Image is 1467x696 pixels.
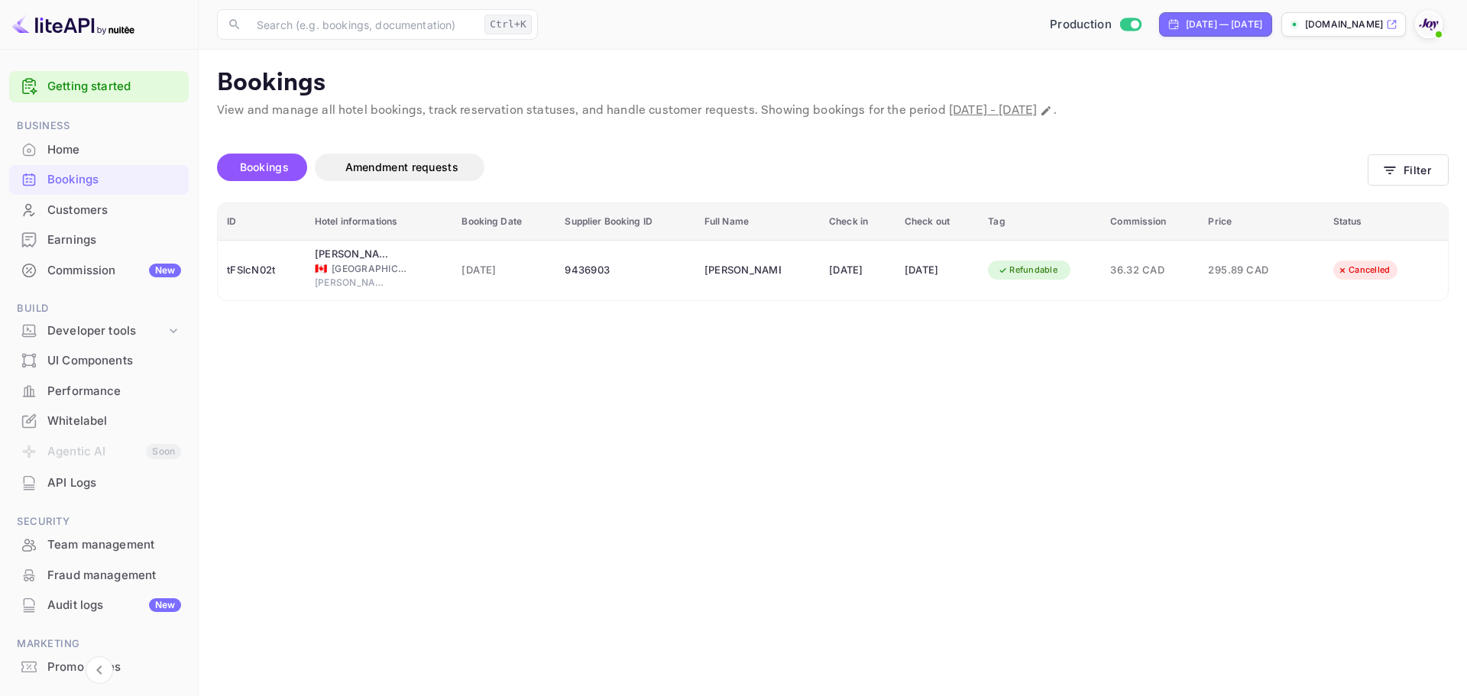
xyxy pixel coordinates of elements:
[227,258,296,283] div: tFSlcN02t
[9,636,189,652] span: Marketing
[47,597,181,614] div: Audit logs
[820,203,895,241] th: Check in
[332,262,408,276] span: [GEOGRAPHIC_DATA]
[315,247,391,262] div: Harrison Beach Hotel
[306,203,453,241] th: Hotel informations
[47,567,181,584] div: Fraud management
[47,141,181,159] div: Home
[47,202,181,219] div: Customers
[149,598,181,612] div: New
[979,203,1101,241] th: Tag
[1417,12,1441,37] img: With Joy
[12,12,134,37] img: LiteAPI logo
[895,203,980,241] th: Check out
[86,656,113,684] button: Collapse navigation
[1199,203,1323,241] th: Price
[9,118,189,134] span: Business
[555,203,695,241] th: Supplier Booking ID
[9,300,189,317] span: Build
[695,203,820,241] th: Full Name
[315,276,391,290] span: [PERSON_NAME][GEOGRAPHIC_DATA]
[461,262,546,279] span: [DATE]
[988,261,1067,280] div: Refundable
[1186,18,1262,31] div: [DATE] — [DATE]
[218,203,306,241] th: ID
[704,258,781,283] div: Telysia Dumont
[1050,16,1112,34] span: Production
[1038,103,1054,118] button: Change date range
[47,383,181,400] div: Performance
[315,264,327,274] span: Canada
[9,513,189,530] span: Security
[47,536,181,554] div: Team management
[47,413,181,430] div: Whitelabel
[452,203,555,241] th: Booking Date
[345,160,458,173] span: Amendment requests
[1368,154,1449,186] button: Filter
[248,9,478,40] input: Search (e.g. bookings, documentation)
[47,474,181,492] div: API Logs
[47,231,181,249] div: Earnings
[149,264,181,277] div: New
[1208,262,1284,279] span: 295.89 CAD
[905,258,970,283] div: [DATE]
[47,171,181,189] div: Bookings
[47,352,181,370] div: UI Components
[565,258,685,283] div: 9436903
[217,154,1368,181] div: account-settings tabs
[1101,203,1199,241] th: Commission
[47,322,166,340] div: Developer tools
[1324,203,1448,241] th: Status
[47,659,181,676] div: Promo codes
[218,203,1448,300] table: booking table
[1044,16,1147,34] div: Switch to Sandbox mode
[1327,261,1400,280] div: Cancelled
[217,68,1449,99] p: Bookings
[1110,262,1190,279] span: 36.32 CAD
[47,78,181,95] a: Getting started
[484,15,532,34] div: Ctrl+K
[949,102,1037,118] span: [DATE] - [DATE]
[829,258,886,283] div: [DATE]
[1305,18,1383,31] p: [DOMAIN_NAME]
[240,160,289,173] span: Bookings
[47,262,181,280] div: Commission
[217,102,1449,120] p: View and manage all hotel bookings, track reservation statuses, and handle customer requests. Sho...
